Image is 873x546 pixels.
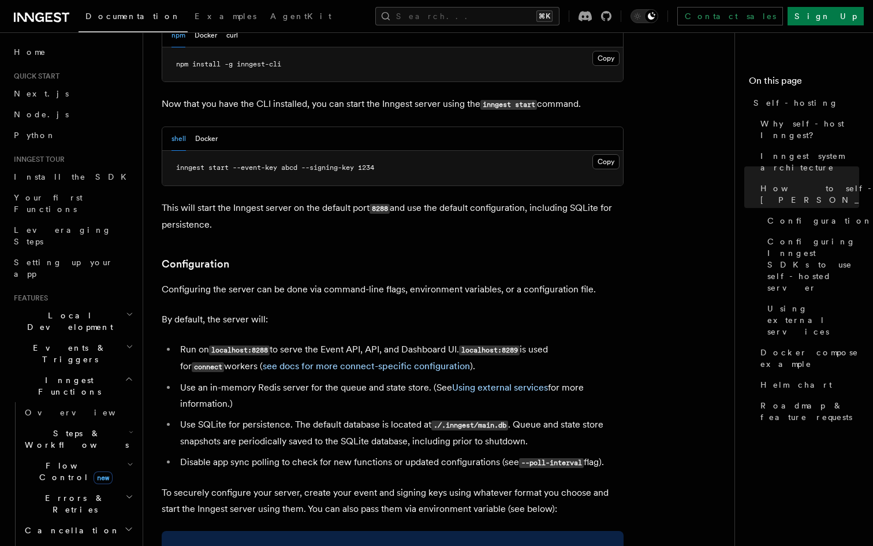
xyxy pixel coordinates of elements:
span: AgentKit [270,12,331,21]
button: Docker [195,24,217,47]
button: Copy [592,51,620,66]
button: Search...⌘K [375,7,559,25]
p: By default, the server will: [162,311,624,328]
button: Steps & Workflows [20,423,136,455]
a: Helm chart [756,374,859,395]
a: Configuring Inngest SDKs to use self-hosted server [763,231,859,298]
span: Home [14,46,46,58]
span: Documentation [85,12,181,21]
button: Flow Controlnew [20,455,136,488]
span: Setting up your app [14,258,113,278]
span: Flow Control [20,460,127,483]
span: Node.js [14,110,69,119]
a: see docs for more connect-specific configuration [263,361,470,372]
button: Events & Triggers [9,337,136,370]
a: Docker compose example [756,342,859,374]
span: Features [9,294,48,303]
a: Home [9,42,136,62]
span: Using external services [767,303,859,337]
span: Install the SDK [14,172,133,181]
button: Cancellation [20,520,136,541]
code: --poll-interval [519,458,584,468]
span: Python [14,131,56,140]
span: new [94,471,113,484]
span: Events & Triggers [9,342,126,365]
code: localhost:8288 [209,346,270,355]
a: Configuration [763,210,859,231]
a: Setting up your app [9,252,136,284]
h4: On this page [749,74,859,92]
span: Overview [25,408,144,417]
span: Your first Functions [14,193,83,214]
p: This will start the Inngest server on the default port and use the default configuration, includi... [162,200,624,233]
code: connect [192,362,224,372]
button: Inngest Functions [9,370,136,402]
span: Inngest Functions [9,374,125,398]
a: Inngest system architecture [756,146,859,178]
span: Local Development [9,310,126,333]
button: Copy [592,154,620,169]
a: Roadmap & feature requests [756,395,859,428]
kbd: ⌘K [536,10,553,22]
span: Leveraging Steps [14,225,111,246]
button: npm [171,24,185,47]
span: Inngest system architecture [760,150,859,173]
a: Documentation [79,3,188,32]
a: Using external services [763,298,859,342]
span: Docker compose example [760,347,859,370]
code: localhost:8289 [459,346,520,355]
span: Configuring Inngest SDKs to use self-hosted server [767,236,859,294]
p: Now that you have the CLI installed, you can start the Inngest server using the command. [162,96,624,113]
a: Why self-host Inngest? [756,113,859,146]
a: Install the SDK [9,166,136,187]
span: Why self-host Inngest? [760,118,859,141]
span: Cancellation [20,525,120,536]
a: Using external services [452,382,548,393]
span: npm install -g inngest-cli [176,60,281,68]
span: Steps & Workflows [20,428,129,451]
span: Inngest tour [9,155,65,164]
span: Helm chart [760,379,832,391]
button: Docker [195,127,218,151]
a: Leveraging Steps [9,220,136,252]
span: Examples [195,12,256,21]
a: Overview [20,402,136,423]
a: Configuration [162,256,229,272]
li: Use an in-memory Redis server for the queue and state store. (See for more information.) [177,380,624,412]
button: shell [171,127,186,151]
button: Local Development [9,305,136,337]
span: Configuration [767,215,872,226]
span: Roadmap & feature requests [760,400,859,423]
button: Toggle dark mode [630,9,658,23]
a: Python [9,125,136,146]
code: ./.inngest/main.db [431,421,508,430]
a: How to self-host [PERSON_NAME] [756,178,859,210]
a: Sign Up [788,7,864,25]
span: inngest start --event-key abcd --signing-key 1234 [176,164,374,172]
a: Self-hosting [749,92,859,113]
span: Next.js [14,89,69,98]
p: Configuring the server can be done via command-line flags, environment variables, or a configurat... [162,281,624,298]
li: Use SQLite for persistence. The default database is located at . Queue and state store snapshots ... [177,417,624,450]
code: 8288 [370,204,390,214]
a: Node.js [9,104,136,125]
a: Next.js [9,83,136,104]
button: curl [226,24,238,47]
p: To securely configure your server, create your event and signing keys using whatever format you c... [162,485,624,517]
a: AgentKit [263,3,338,31]
span: Quick start [9,72,59,81]
li: Run on to serve the Event API, API, and Dashboard UI. is used for workers ( ). [177,341,624,375]
code: inngest start [480,100,537,110]
span: Self-hosting [753,97,838,109]
button: Errors & Retries [20,488,136,520]
a: Examples [188,3,263,31]
a: Your first Functions [9,187,136,220]
a: Contact sales [677,7,783,25]
span: Errors & Retries [20,492,125,515]
li: Disable app sync polling to check for new functions or updated configurations (see flag). [177,454,624,471]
